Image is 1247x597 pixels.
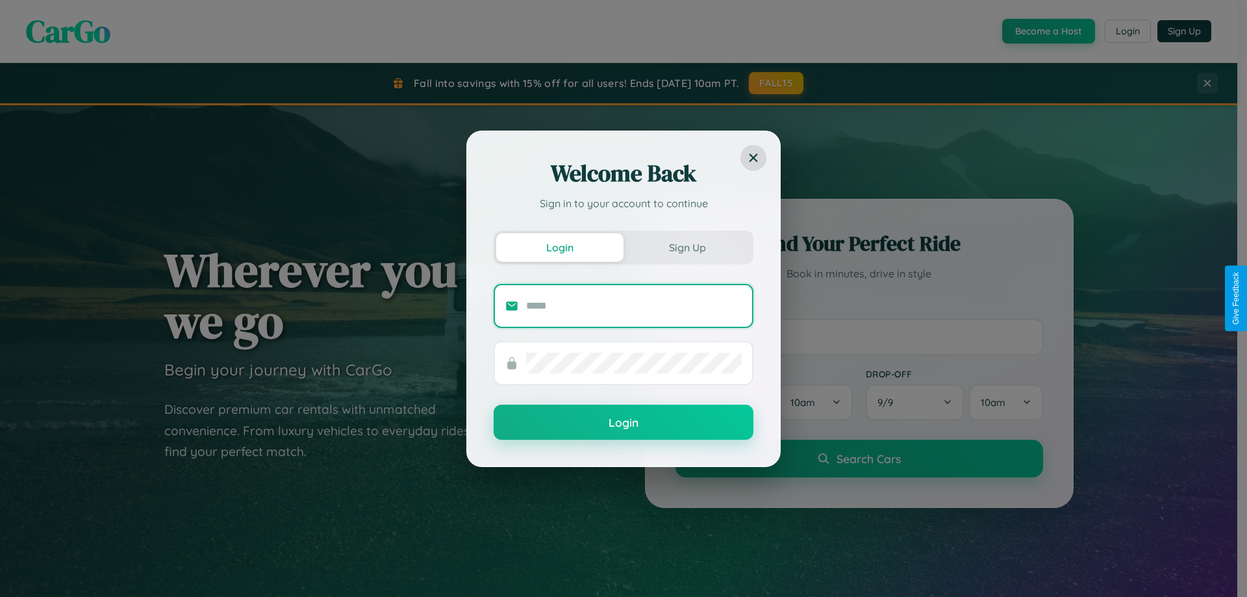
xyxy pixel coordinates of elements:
[496,233,623,262] button: Login
[494,405,753,440] button: Login
[494,158,753,189] h2: Welcome Back
[494,196,753,211] p: Sign in to your account to continue
[623,233,751,262] button: Sign Up
[1231,272,1241,325] div: Give Feedback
